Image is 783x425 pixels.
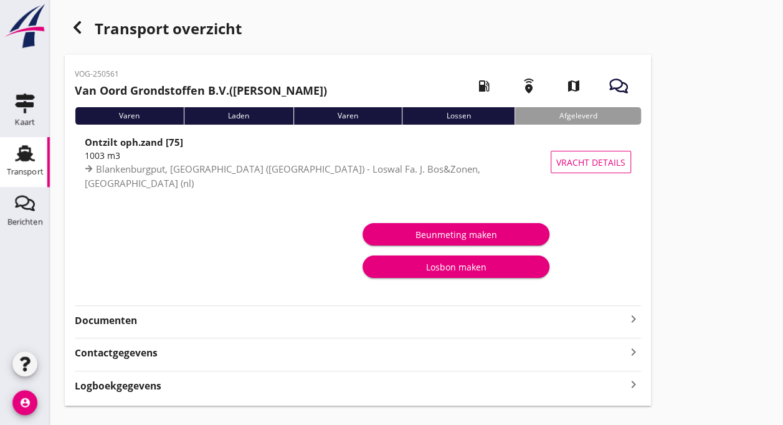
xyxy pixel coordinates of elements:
span: Blankenburgput, [GEOGRAPHIC_DATA] ([GEOGRAPHIC_DATA]) - Loswal Fa. J. Bos&Zonen, [GEOGRAPHIC_DATA... [85,163,480,189]
div: 1003 m3 [85,149,556,162]
a: Ontzilt oph.zand [75]1003 m3Blankenburgput, [GEOGRAPHIC_DATA] ([GEOGRAPHIC_DATA]) - Loswal Fa. J.... [75,135,641,189]
i: keyboard_arrow_right [626,312,641,327]
button: Losbon maken [363,255,549,278]
img: logo-small.a267ee39.svg [2,3,47,49]
i: account_circle [12,390,37,415]
strong: Ontzilt oph.zand [75] [85,136,183,148]
div: Transport overzicht [65,15,651,45]
div: Lossen [402,107,515,125]
strong: Contactgegevens [75,346,158,360]
p: VOG-250561 [75,69,327,80]
div: Varen [75,107,184,125]
button: Beunmeting maken [363,223,549,246]
i: map [556,69,591,103]
i: keyboard_arrow_right [626,376,641,393]
i: keyboard_arrow_right [626,343,641,360]
i: emergency_share [511,69,546,103]
span: Vracht details [556,156,625,169]
div: Kaart [15,118,35,126]
div: Losbon maken [373,260,539,274]
h2: ([PERSON_NAME]) [75,82,327,99]
div: Varen [293,107,402,125]
div: Afgeleverd [515,107,641,125]
div: Berichten [7,217,43,226]
button: Vracht details [551,151,631,173]
strong: Van Oord Grondstoffen B.V. [75,83,229,98]
strong: Documenten [75,313,626,328]
div: Transport [7,168,44,176]
i: local_gas_station [467,69,501,103]
strong: Logboekgegevens [75,379,161,393]
div: Laden [184,107,293,125]
div: Beunmeting maken [373,228,539,241]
